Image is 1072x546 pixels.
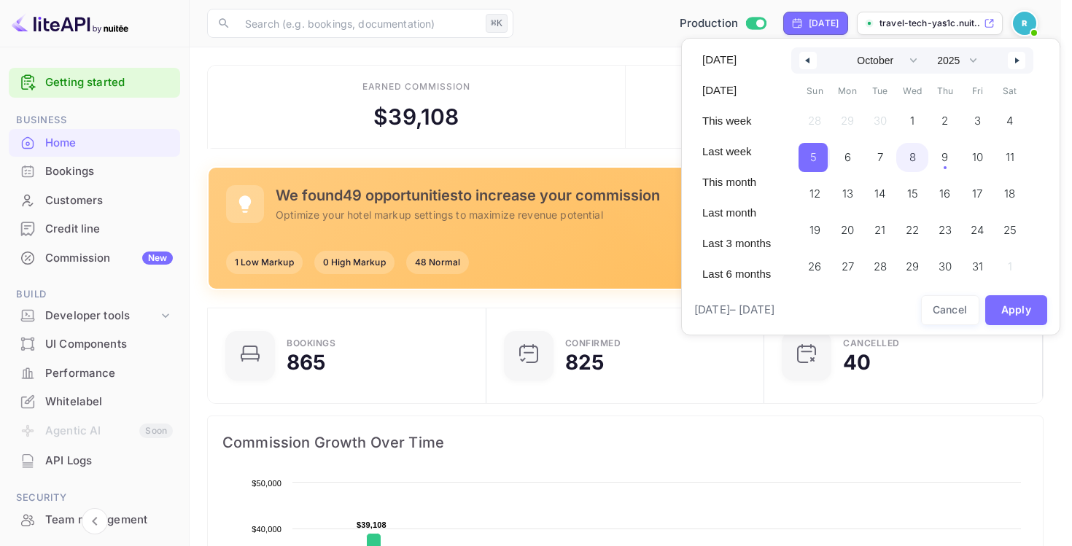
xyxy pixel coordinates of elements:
[906,217,919,243] span: 22
[694,200,780,225] button: Last month
[939,181,950,207] span: 16
[808,254,821,280] span: 26
[994,212,1027,241] button: 25
[972,181,982,207] span: 17
[928,176,961,205] button: 16
[961,212,994,241] button: 24
[985,295,1048,325] button: Apply
[809,217,820,243] span: 19
[896,103,929,132] button: 1
[910,108,914,134] span: 1
[831,79,864,103] span: Mon
[809,181,820,207] span: 12
[896,176,929,205] button: 15
[863,212,896,241] button: 21
[928,79,961,103] span: Thu
[974,108,981,134] span: 3
[961,139,994,168] button: 10
[863,139,896,168] button: 7
[799,79,831,103] span: Sun
[831,176,864,205] button: 13
[1003,217,1017,243] span: 25
[896,212,929,241] button: 22
[928,139,961,168] button: 9
[694,231,780,256] button: Last 3 months
[972,144,983,171] span: 10
[941,144,948,171] span: 9
[896,139,929,168] button: 8
[994,103,1027,132] button: 4
[863,176,896,205] button: 14
[994,139,1027,168] button: 11
[874,254,887,280] span: 28
[928,249,961,278] button: 30
[842,254,854,280] span: 27
[831,249,864,278] button: 27
[874,181,885,207] span: 14
[994,79,1027,103] span: Sat
[799,212,831,241] button: 19
[810,144,817,171] span: 5
[961,79,994,103] span: Fri
[961,176,994,205] button: 17
[961,103,994,132] button: 3
[694,78,780,103] button: [DATE]
[831,139,864,168] button: 6
[907,181,918,207] span: 15
[1006,108,1013,134] span: 4
[909,144,916,171] span: 8
[844,144,851,171] span: 6
[863,249,896,278] button: 28
[874,217,885,243] span: 21
[906,254,919,280] span: 29
[694,302,774,319] span: [DATE] – [DATE]
[994,176,1027,205] button: 18
[961,249,994,278] button: 31
[694,262,780,286] button: Last 6 months
[939,217,952,243] span: 23
[799,139,831,168] button: 5
[831,212,864,241] button: 20
[941,108,948,134] span: 2
[1006,144,1014,171] span: 11
[1004,181,1015,207] span: 18
[921,295,979,325] button: Cancel
[694,109,780,133] button: This week
[694,47,780,72] button: [DATE]
[694,139,780,164] button: Last week
[928,103,961,132] button: 2
[799,176,831,205] button: 12
[971,217,984,243] span: 24
[877,144,883,171] span: 7
[799,249,831,278] button: 26
[841,217,854,243] span: 20
[842,181,853,207] span: 13
[972,254,983,280] span: 31
[928,212,961,241] button: 23
[863,79,896,103] span: Tue
[694,170,780,195] button: This month
[896,79,929,103] span: Wed
[896,249,929,278] button: 29
[939,254,952,280] span: 30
